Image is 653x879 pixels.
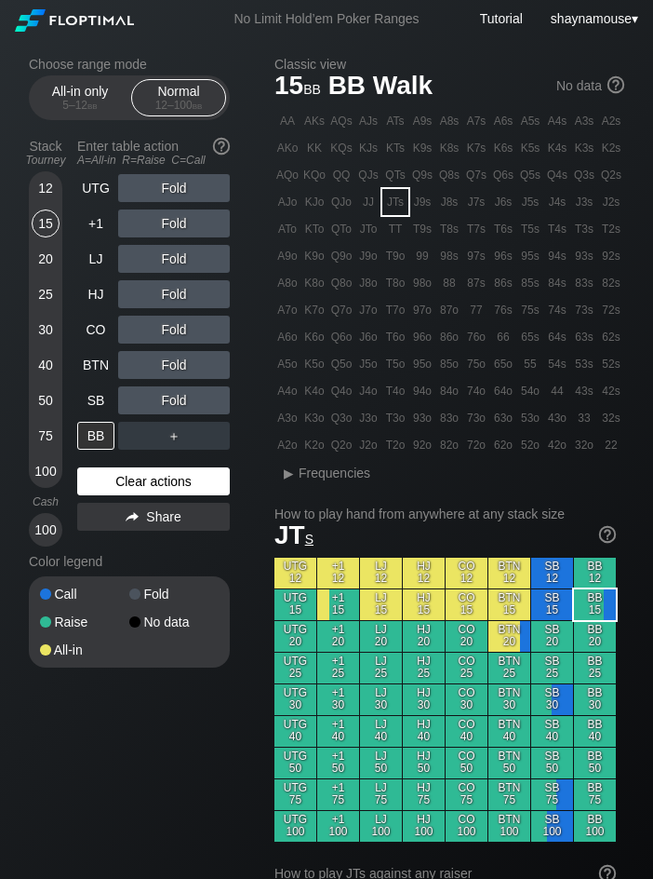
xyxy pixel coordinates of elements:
h2: How to play hand from anywhere at any stack size [274,507,616,521]
div: Q6o [328,324,354,350]
div: SB 15 [531,589,573,620]
div: 100 [32,457,60,485]
div: J4s [544,189,570,215]
div: JJ [355,189,381,215]
div: A5o [274,351,300,377]
div: SB 25 [531,653,573,683]
div: Fold [118,351,230,379]
div: Fold [118,280,230,308]
div: J7s [463,189,489,215]
div: BTN 12 [488,558,530,588]
div: 97o [409,297,435,323]
div: A9o [274,243,300,269]
div: 74s [544,297,570,323]
div: ▸ [276,462,300,484]
div: Q2o [328,432,354,458]
div: Cash [21,495,70,508]
div: A2o [274,432,300,458]
div: AQo [274,162,300,188]
div: AKo [274,135,300,161]
div: CO 40 [446,716,487,747]
div: BTN 20 [488,621,530,652]
div: Fold [118,210,230,237]
div: HJ 40 [403,716,445,747]
div: T4s [544,216,570,242]
div: T7o [382,297,408,323]
div: LJ [77,245,114,273]
div: LJ 15 [360,589,402,620]
div: Call [40,588,129,601]
div: J5o [355,351,381,377]
div: Fold [118,174,230,202]
div: T8s [436,216,462,242]
div: HJ 25 [403,653,445,683]
div: 99 [409,243,435,269]
div: LJ 30 [360,684,402,715]
div: T2o [382,432,408,458]
div: No data [556,78,624,95]
div: All-in [40,643,129,656]
div: SB 30 [531,684,573,715]
div: No Limit Hold’em Poker Ranges [206,11,446,31]
div: 54s [544,351,570,377]
div: UTG 30 [274,684,316,715]
div: KJs [355,135,381,161]
div: UTG 40 [274,716,316,747]
a: Tutorial [480,11,523,26]
div: UTG 75 [274,779,316,810]
div: Q8o [328,270,354,296]
div: Q4s [544,162,570,188]
div: J8o [355,270,381,296]
div: J2o [355,432,381,458]
div: BB 25 [574,653,616,683]
div: CO 15 [446,589,487,620]
div: 66 [490,324,516,350]
div: A6s [490,108,516,134]
div: 52o [517,432,543,458]
div: JTo [355,216,381,242]
div: 73s [571,297,597,323]
div: 22 [598,432,624,458]
div: 12 [32,174,60,202]
div: A3o [274,405,300,431]
div: Q5o [328,351,354,377]
div: K9s [409,135,435,161]
div: J4o [355,378,381,404]
div: AJo [274,189,300,215]
div: BTN [77,351,114,379]
div: 75s [517,297,543,323]
div: 100 [32,516,60,544]
div: Q5s [517,162,543,188]
div: 74o [463,378,489,404]
div: 32o [571,432,597,458]
div: 72o [463,432,489,458]
div: HJ 12 [403,558,445,588]
div: AJs [355,108,381,134]
div: +1 12 [317,558,359,588]
div: BB 20 [574,621,616,652]
div: CO [77,316,114,344]
div: +1 [77,210,114,237]
div: 77 [463,297,489,323]
div: 88 [436,270,462,296]
div: K5s [517,135,543,161]
div: Raise [40,615,129,629]
div: K9o [301,243,327,269]
div: SB 75 [531,779,573,810]
div: J9o [355,243,381,269]
div: BB 40 [574,716,616,747]
img: help.32db89a4.svg [211,136,232,156]
div: HJ 30 [403,684,445,715]
div: T5s [517,216,543,242]
div: AKs [301,108,327,134]
div: BTN 15 [488,589,530,620]
div: UTG 15 [274,589,316,620]
div: 86s [490,270,516,296]
div: J6o [355,324,381,350]
div: 5 – 12 [41,99,119,112]
div: CO 30 [446,684,487,715]
div: 83s [571,270,597,296]
div: ATo [274,216,300,242]
div: HJ 50 [403,748,445,778]
div: 76s [490,297,516,323]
